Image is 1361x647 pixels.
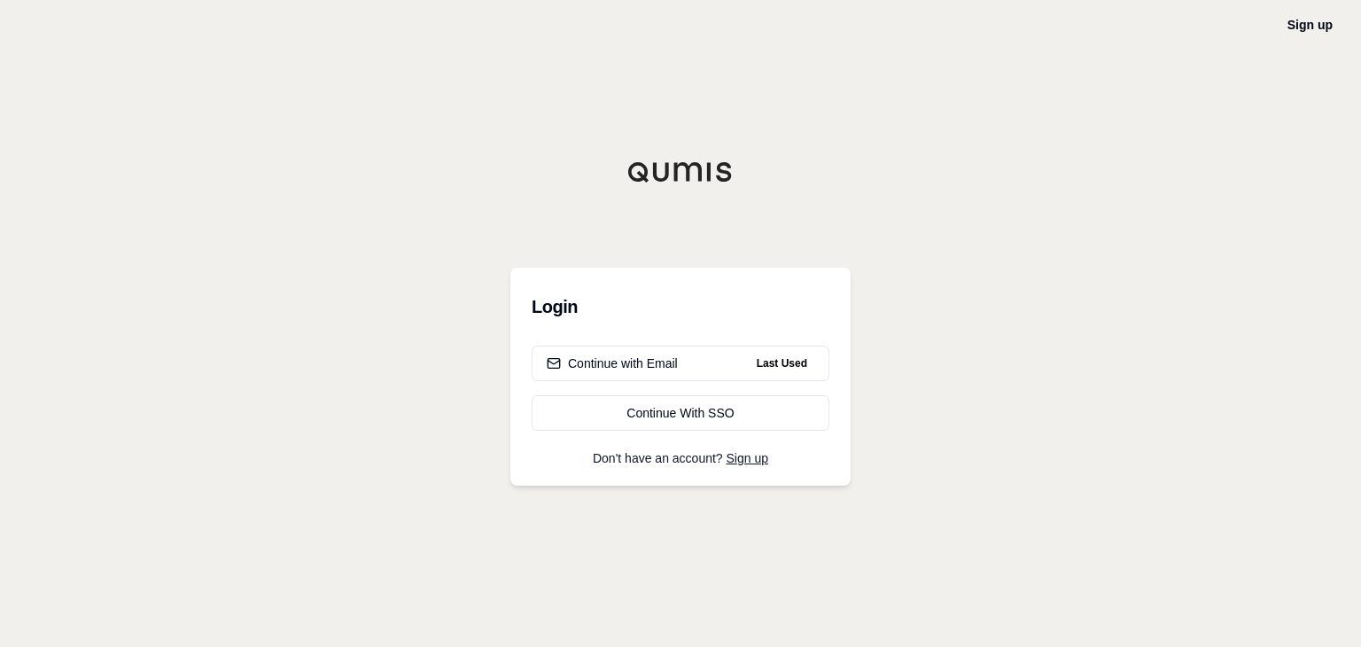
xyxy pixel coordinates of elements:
a: Continue With SSO [532,395,829,431]
button: Continue with EmailLast Used [532,346,829,381]
div: Continue With SSO [547,404,814,422]
a: Sign up [1287,18,1333,32]
span: Last Used [750,353,814,374]
h3: Login [532,289,829,324]
img: Qumis [627,161,734,183]
p: Don't have an account? [532,452,829,464]
a: Sign up [727,451,768,465]
div: Continue with Email [547,355,678,372]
